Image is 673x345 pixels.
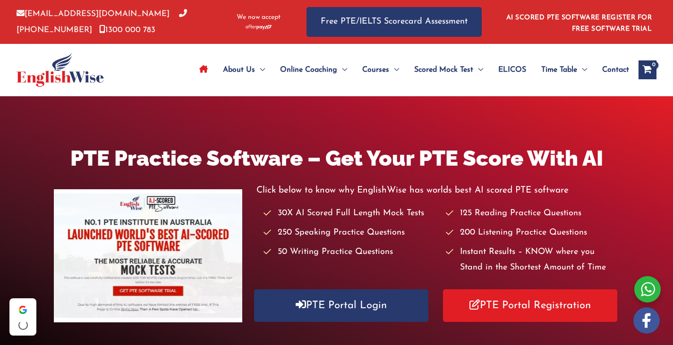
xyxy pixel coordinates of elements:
nav: Site Navigation: Main Menu [192,53,629,86]
span: About Us [223,53,255,86]
span: ELICOS [498,53,526,86]
h1: PTE Practice Software – Get Your PTE Score With AI [54,143,619,173]
span: Contact [602,53,629,86]
a: PTE Portal Registration [443,289,617,322]
aside: Header Widget 1 [501,7,656,37]
a: AI SCORED PTE SOFTWARE REGISTER FOR FREE SOFTWARE TRIAL [506,14,652,33]
a: Contact [595,53,629,86]
p: Click below to know why EnglishWise has worlds best AI scored PTE software [256,183,619,198]
a: View Shopping Cart, empty [639,60,656,79]
img: white-facebook.png [633,307,660,334]
span: We now accept [237,13,281,22]
span: Menu Toggle [389,53,399,86]
li: 30X AI Scored Full Length Mock Tests [264,206,437,221]
a: [EMAIL_ADDRESS][DOMAIN_NAME] [17,10,170,18]
a: Time TableMenu Toggle [534,53,595,86]
span: Menu Toggle [337,53,347,86]
li: Instant Results – KNOW where you Stand in the Shortest Amount of Time [446,244,619,276]
img: cropped-ew-logo [17,53,104,87]
span: Menu Toggle [255,53,265,86]
span: Menu Toggle [577,53,587,86]
a: 1300 000 783 [99,26,155,34]
li: 125 Reading Practice Questions [446,206,619,221]
a: Scored Mock TestMenu Toggle [407,53,491,86]
li: 50 Writing Practice Questions [264,244,437,260]
a: PTE Portal Login [254,289,428,322]
a: About UsMenu Toggle [215,53,273,86]
span: Online Coaching [280,53,337,86]
span: Time Table [541,53,577,86]
span: Courses [362,53,389,86]
img: pte-institute-main [54,189,242,322]
a: ELICOS [491,53,534,86]
a: [PHONE_NUMBER] [17,10,187,34]
img: Afterpay-Logo [246,25,272,30]
a: Free PTE/IELTS Scorecard Assessment [307,7,482,37]
span: Menu Toggle [473,53,483,86]
a: CoursesMenu Toggle [355,53,407,86]
a: Online CoachingMenu Toggle [273,53,355,86]
li: 250 Speaking Practice Questions [264,225,437,241]
span: Scored Mock Test [414,53,473,86]
li: 200 Listening Practice Questions [446,225,619,241]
